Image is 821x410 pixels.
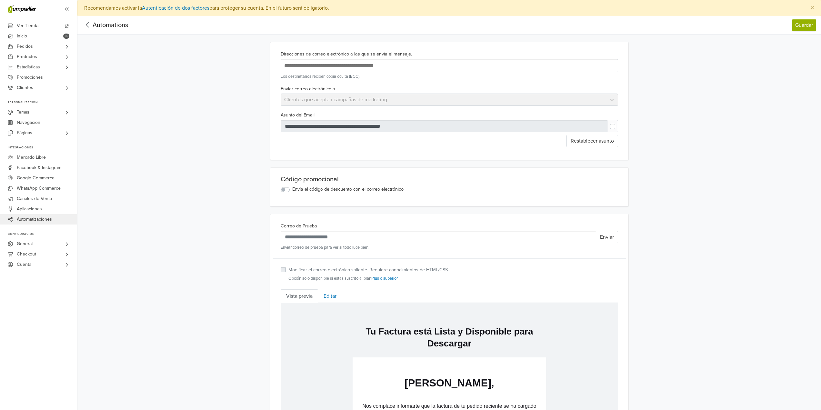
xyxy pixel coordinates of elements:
label: Enviar correo electrónico a [281,85,335,93]
small: Los destinatarios reciben copia oculta (BCC). [281,74,618,80]
span: Cuenta [17,259,31,270]
span: Canales de Venta [17,194,52,204]
span: Mercado Libre [17,152,46,163]
button: Restablecer asunto [566,135,618,147]
small: Enviar correo de prueba para ver si todo luce bien. [281,245,618,251]
span: Promociones [17,72,43,83]
span: Checkout [17,249,36,259]
label: Asunto del Email [281,112,315,119]
label: Correo de Prueba [281,223,317,230]
span: Inicio [17,31,27,41]
a: Vista previa [281,289,318,303]
span: Páginas [17,128,32,138]
span: Automations [93,21,128,29]
span: Temas [17,107,29,117]
h2: Tu Factura está Lista y Disponible para Descargar [78,23,259,46]
p: Nos complace informarte que la factura de tu pedido reciente se ha cargado correctamente en tu cu... [78,99,259,115]
p: Si tiene alguna pregunta o necesita ayuda, no dude en contactar con nuestro equipo de soporte. ¡E... [85,128,253,143]
label: Envía el código de descuento con el correo electrónico [292,186,404,193]
span: Google Commerce [17,173,55,183]
span: General [17,239,33,249]
span: Aplicaciones [17,204,42,214]
button: Guardar [792,19,816,31]
strong: Emporio Mapocho [146,158,191,164]
h1: [PERSON_NAME], [78,74,259,86]
span: Productos [17,52,37,62]
label: Modificar el correo electrónico saliente. Requiere conocimientos de HTML/CSS. [288,266,449,274]
a: Editar [318,289,342,303]
p: Integraciones [8,146,77,150]
button: Enviar [596,231,618,243]
label: Direcciones de correo electrónico a las que se envía el mensaje. [281,51,412,58]
a: Autenticación de dos factores [142,5,209,11]
a: Plus o superior [371,276,397,281]
span: Facebook & Instagram [17,163,61,173]
p: Saludos cordiales, [78,150,259,157]
span: Pedidos [17,41,33,52]
p: Personalización [8,101,77,105]
p: Configuración [8,232,77,236]
span: WhatsApp Commerce [17,183,61,194]
span: Automatizaciones [17,214,52,225]
div: Código promocional [281,175,618,183]
span: × [810,3,814,13]
span: Ver Tienda [17,21,38,31]
span: Navegación [17,117,40,128]
button: Close [804,0,821,16]
span: 6 [63,34,69,39]
input: Recipient's username [281,231,596,243]
span: Estadísticas [17,62,40,72]
span: Clientes [17,83,33,93]
img: jumpseller-logo-footer-grey.png [148,175,190,194]
small: Opción solo disponible si estás suscrito al plan . [288,275,449,282]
